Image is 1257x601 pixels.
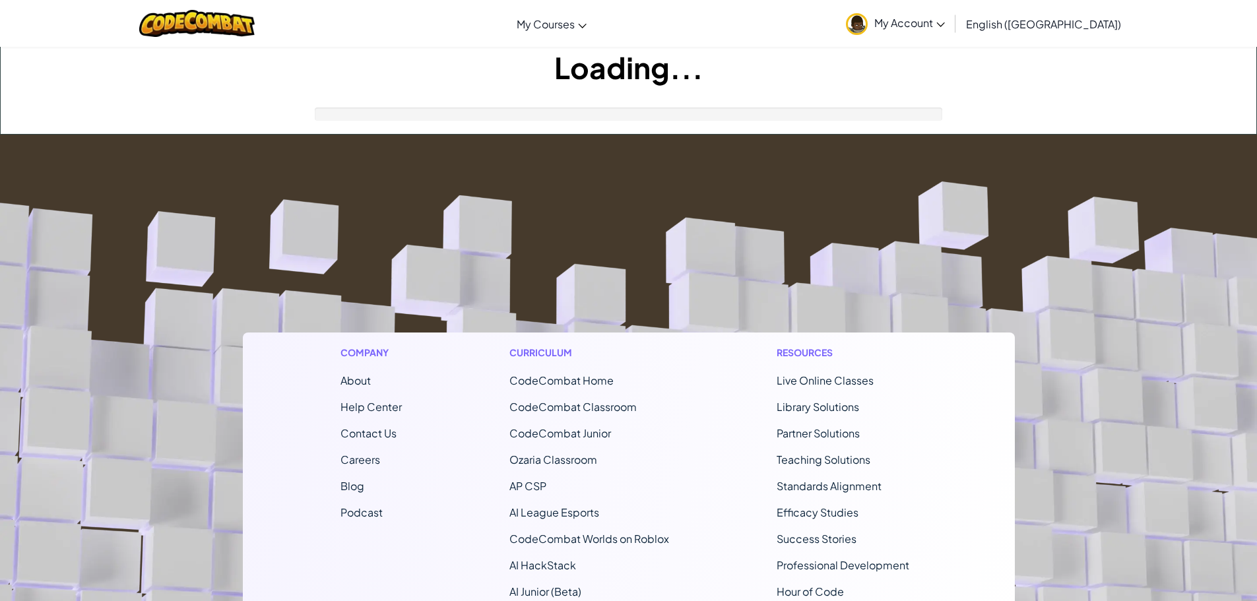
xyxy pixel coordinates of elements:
[340,346,402,360] h1: Company
[777,346,917,360] h1: Resources
[874,16,945,30] span: My Account
[509,453,597,466] a: Ozaria Classroom
[509,426,611,440] a: CodeCombat Junior
[340,479,364,493] a: Blog
[777,479,882,493] a: Standards Alignment
[509,558,576,572] a: AI HackStack
[340,400,402,414] a: Help Center
[959,6,1128,42] a: English ([GEOGRAPHIC_DATA])
[510,6,593,42] a: My Courses
[509,400,637,414] a: CodeCombat Classroom
[777,532,856,546] a: Success Stories
[777,505,858,519] a: Efficacy Studies
[777,400,859,414] a: Library Solutions
[777,426,860,440] a: Partner Solutions
[777,453,870,466] a: Teaching Solutions
[509,585,581,598] a: AI Junior (Beta)
[340,373,371,387] a: About
[517,17,575,31] span: My Courses
[509,532,669,546] a: CodeCombat Worlds on Roblox
[139,10,255,37] img: CodeCombat logo
[509,373,614,387] span: CodeCombat Home
[340,426,397,440] span: Contact Us
[777,585,844,598] a: Hour of Code
[340,453,380,466] a: Careers
[340,505,383,519] a: Podcast
[509,479,546,493] a: AP CSP
[846,13,868,35] img: avatar
[509,346,669,360] h1: Curriculum
[839,3,951,44] a: My Account
[966,17,1121,31] span: English ([GEOGRAPHIC_DATA])
[509,505,599,519] a: AI League Esports
[777,373,874,387] a: Live Online Classes
[777,558,909,572] a: Professional Development
[1,47,1256,88] h1: Loading...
